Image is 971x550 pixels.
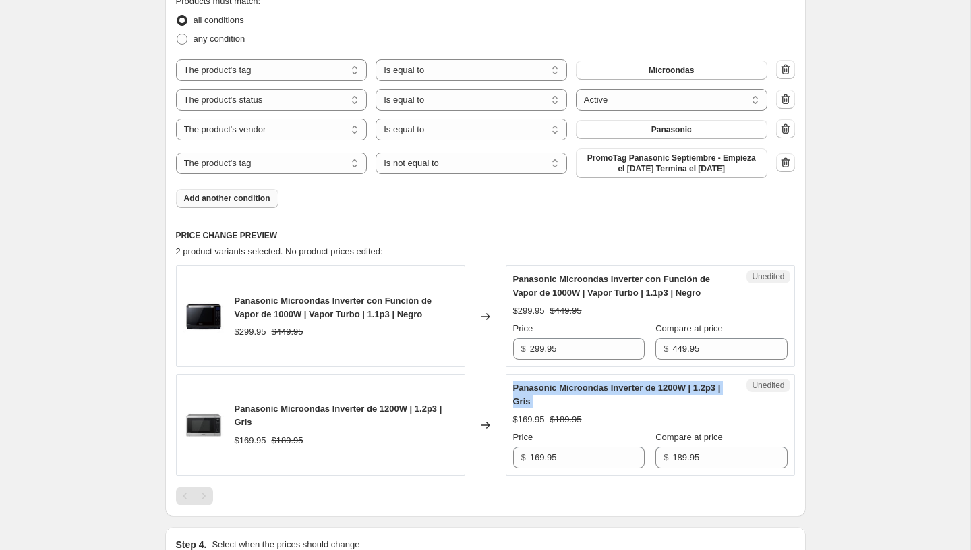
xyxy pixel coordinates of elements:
[513,323,533,333] span: Price
[664,452,668,462] span: $
[550,413,582,427] strike: $189.95
[513,383,721,406] span: Panasonic Microondas Inverter de 1200W | 1.2p3 | Gris
[183,296,224,337] img: NNDS58JBRPH_Panasonic_Web_001_80x.jpg
[576,148,767,178] button: PromoTag Panasonic Septiembre - Empieza el [DATE] Termina el [DATE]
[272,325,303,339] strike: $449.95
[513,274,711,298] span: Panasonic Microondas Inverter con Función de Vapor de 1000W | Vapor Turbo | 1.1p3 | Negro
[235,434,266,447] div: $169.95
[194,34,245,44] span: any condition
[183,405,224,445] img: NNST67KSRPH_Panasonic_Web_001_80x.jpg
[655,432,723,442] span: Compare at price
[235,404,442,427] span: Panasonic Microondas Inverter de 1200W | 1.2p3 | Gris
[576,61,767,80] button: Microondas
[550,304,582,318] strike: $449.95
[752,271,784,282] span: Unedited
[194,15,244,25] span: all conditions
[176,246,383,256] span: 2 product variants selected. No product prices edited:
[584,153,759,174] span: PromoTag Panasonic Septiembre - Empieza el [DATE] Termina el [DATE]
[513,304,545,318] div: $299.95
[576,120,767,139] button: Panasonic
[521,452,526,462] span: $
[752,380,784,391] span: Unedited
[184,193,270,204] span: Add another condition
[649,65,694,76] span: Microondas
[176,230,795,241] h6: PRICE CHANGE PREVIEW
[513,432,533,442] span: Price
[235,296,432,319] span: Panasonic Microondas Inverter con Función de Vapor de 1000W | Vapor Turbo | 1.1p3 | Negro
[655,323,723,333] span: Compare at price
[272,434,303,447] strike: $189.95
[176,189,278,208] button: Add another condition
[664,343,668,354] span: $
[651,124,692,135] span: Panasonic
[176,487,213,505] nav: Pagination
[513,413,545,427] div: $169.95
[235,325,266,339] div: $299.95
[521,343,526,354] span: $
